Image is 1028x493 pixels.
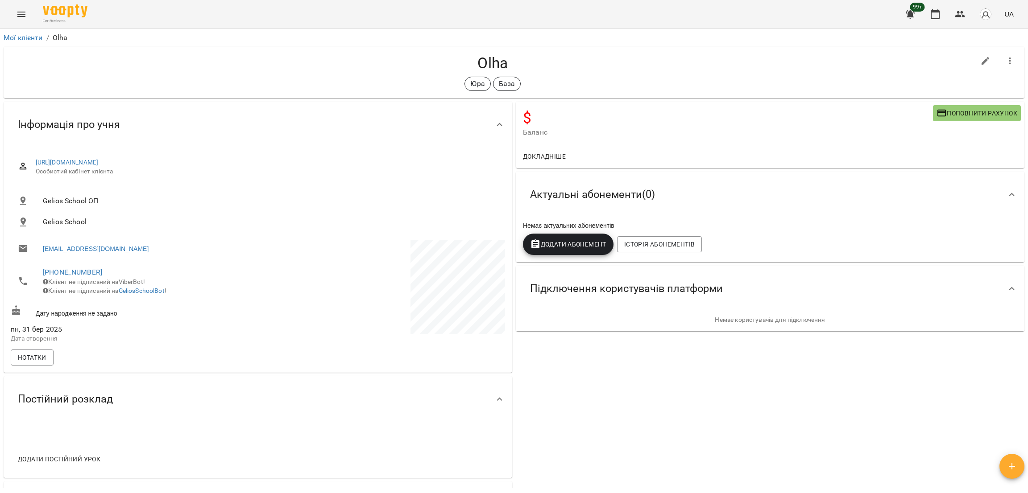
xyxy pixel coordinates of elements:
button: Історія абонементів [617,236,702,252]
span: Підключення користувачів платформи [530,282,723,296]
button: Поповнити рахунок [933,105,1021,121]
span: пн, 31 бер 2025 [11,324,256,335]
span: Актуальні абонементи ( 0 ) [530,188,655,201]
div: Дату народження не задано [9,303,258,320]
span: Додати Абонемент [530,239,606,250]
span: Gelios School [43,217,498,227]
button: UA [1001,6,1017,22]
span: Нотатки [18,352,46,363]
div: Юра [464,77,490,91]
span: Докладніше [523,151,566,162]
span: Клієнт не підписаний на ! [43,287,166,294]
span: Gelios School ОП [43,196,498,206]
button: Докладніше [519,148,569,164]
span: 99+ [910,3,925,12]
span: Особистий кабінет клієнта [36,167,498,176]
li: / [46,33,49,43]
p: Дата створення [11,334,256,343]
span: UA [1004,9,1014,19]
p: База [499,78,515,89]
p: Olha [53,33,68,43]
a: [URL][DOMAIN_NAME] [36,159,99,166]
button: Додати постійний урок [14,451,104,467]
button: Menu [11,4,32,25]
span: Інформація про учня [18,118,120,131]
div: Підключення користувачів платформи [516,266,1024,312]
span: Додати постійний урок [18,454,100,464]
p: Юра [470,78,485,89]
div: Інформація про учня [4,102,512,148]
a: GeliosSchoolBot [119,287,165,294]
span: Історія абонементів [624,239,695,250]
button: Додати Абонемент [523,234,613,255]
p: Немає користувачів для підключення [523,316,1017,325]
button: Нотатки [11,349,54,366]
a: [PHONE_NUMBER] [43,268,102,276]
div: Немає актуальних абонементів [521,219,1019,232]
a: [EMAIL_ADDRESS][DOMAIN_NAME] [43,244,149,253]
span: For Business [43,18,87,24]
div: Актуальні абонементи(0) [516,172,1024,218]
a: Мої клієнти [4,33,43,42]
h4: $ [523,109,933,127]
span: Баланс [523,127,933,138]
img: Voopty Logo [43,4,87,17]
nav: breadcrumb [4,33,1024,43]
span: Клієнт не підписаний на ViberBot! [43,278,145,285]
div: База [493,77,521,91]
h4: Olha [11,54,975,72]
span: Постійний розклад [18,392,113,406]
img: avatar_s.png [979,8,992,21]
span: Поповнити рахунок [937,108,1017,119]
div: Постійний розклад [4,376,512,422]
